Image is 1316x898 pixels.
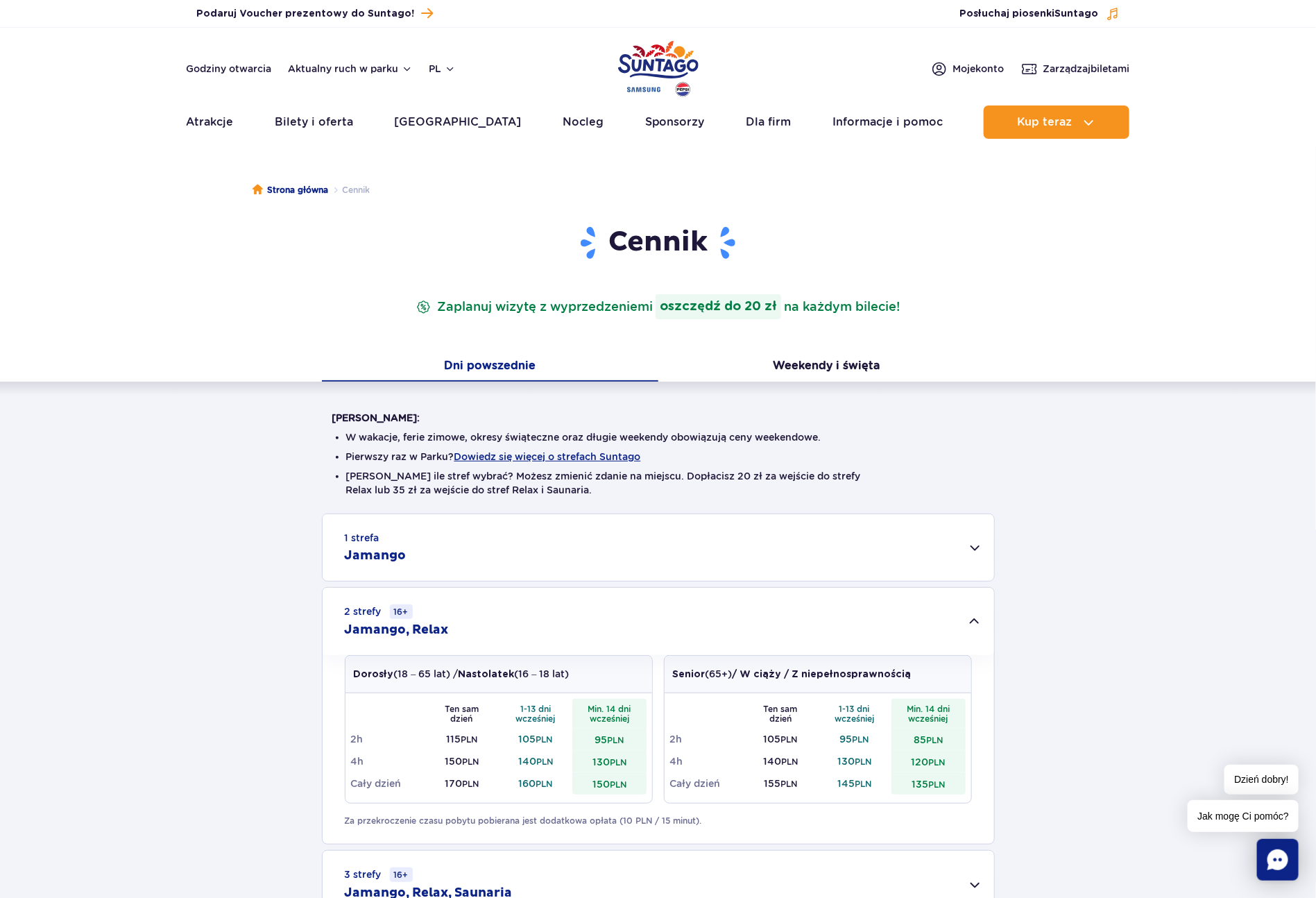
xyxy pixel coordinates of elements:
[733,670,912,679] strong: / W ciąży / Z niepełnosprawnością
[413,294,903,319] p: Zaplanuj wizytę z wyprzedzeniem na każdym bilecie!
[346,450,971,464] li: Pierwszy raz w Parku?
[197,7,415,21] span: Podaruj Voucher prezentowy do Suntago!
[744,772,818,795] td: 155
[329,183,370,197] li: Cennik
[425,772,499,795] td: 170
[346,469,971,497] li: [PERSON_NAME] ile stref wybrać? Możesz zmienić zdanie na miejscu. Dopłacisz 20 zł za wejście do s...
[351,728,425,750] td: 2h
[931,60,1005,77] a: Mojekonto
[462,779,479,789] small: PLN
[499,728,573,750] td: 105
[891,750,966,772] td: 120
[670,772,744,795] td: Cały dzień
[744,728,818,750] td: 105
[853,734,869,745] small: PLN
[332,412,420,423] strong: [PERSON_NAME]:
[536,756,553,767] small: PLN
[953,62,1005,76] span: Moje konto
[928,779,945,790] small: PLN
[275,105,353,139] a: Bilety i oferta
[536,779,552,789] small: PLN
[610,757,626,768] small: PLN
[454,451,641,462] button: Dowiedz się więcej o strefach Suntago
[425,750,499,772] td: 150
[390,867,413,882] small: 16+
[345,622,449,638] h2: Jamango, Relax
[197,4,434,23] a: Podaruj Voucher prezentowy do Suntago!
[187,105,234,139] a: Atrakcje
[563,105,604,139] a: Nocleg
[1188,800,1299,832] span: Jak mogę Ci pomóc?
[499,699,573,728] th: 1-13 dni wcześniej
[499,750,573,772] td: 140
[289,63,413,74] button: Aktualny ruch w parku
[322,353,658,382] button: Dni powszednie
[984,105,1129,139] button: Kup teraz
[253,183,329,197] a: Strona główna
[891,699,966,728] th: Min. 14 dni wcześniej
[818,772,892,795] td: 145
[572,728,647,750] td: 95
[781,734,798,745] small: PLN
[746,105,791,139] a: Dla firm
[656,294,781,319] strong: oszczędź do 20 zł
[744,699,818,728] th: Ten sam dzień
[781,756,798,767] small: PLN
[351,750,425,772] td: 4h
[187,62,272,76] a: Godziny otwarcia
[351,772,425,795] td: Cały dzień
[1055,9,1099,19] span: Suntago
[960,7,1120,21] button: Posłuchaj piosenkiSuntago
[459,670,515,679] strong: Nastolatek
[1021,60,1130,77] a: Zarządzajbiletami
[645,105,705,139] a: Sponsorzy
[891,772,966,795] td: 135
[572,772,647,795] td: 150
[832,105,943,139] a: Informacje i pomoc
[345,867,413,882] small: 3 strefy
[425,699,499,728] th: Ten sam dzień
[670,728,744,750] td: 2h
[855,756,871,767] small: PLN
[670,750,744,772] td: 4h
[345,548,407,564] h2: Jamango
[1017,116,1072,128] span: Kup teraz
[345,815,972,827] p: Za przekroczenie czasu pobytu pobierana jest dodatkowa opłata (10 PLN / 15 minut).
[332,225,984,261] h1: Cennik
[926,735,943,745] small: PLN
[818,699,892,728] th: 1-13 dni wcześniej
[960,7,1099,21] span: Posłuchaj piosenki
[929,757,946,768] small: PLN
[1043,62,1130,76] span: Zarządzaj biletami
[658,353,995,382] button: Weekendy i święta
[673,667,912,681] p: (65+)
[462,756,479,767] small: PLN
[744,750,818,772] td: 140
[461,734,477,745] small: PLN
[345,604,413,619] small: 2 strefy
[610,779,626,790] small: PLN
[499,772,573,795] td: 160
[429,62,456,76] button: pl
[891,728,966,750] td: 85
[536,734,552,745] small: PLN
[345,531,379,545] small: 1 strefa
[1257,839,1299,881] div: Chat
[346,430,971,444] li: W wakacje, ferie zimowe, okresy świąteczne oraz długie weekendy obowiązują ceny weekendowe.
[818,750,892,772] td: 130
[618,35,699,99] a: Park of Poland
[855,779,871,789] small: PLN
[780,779,797,789] small: PLN
[572,750,647,772] td: 130
[354,667,570,681] p: (18 – 65 lat) / (16 – 18 lat)
[390,604,413,619] small: 16+
[607,735,624,745] small: PLN
[425,728,499,750] td: 115
[354,670,394,679] strong: Dorosły
[572,699,647,728] th: Min. 14 dni wcześniej
[1224,765,1299,795] span: Dzień dobry!
[818,728,892,750] td: 95
[673,670,706,679] strong: Senior
[395,105,522,139] a: [GEOGRAPHIC_DATA]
